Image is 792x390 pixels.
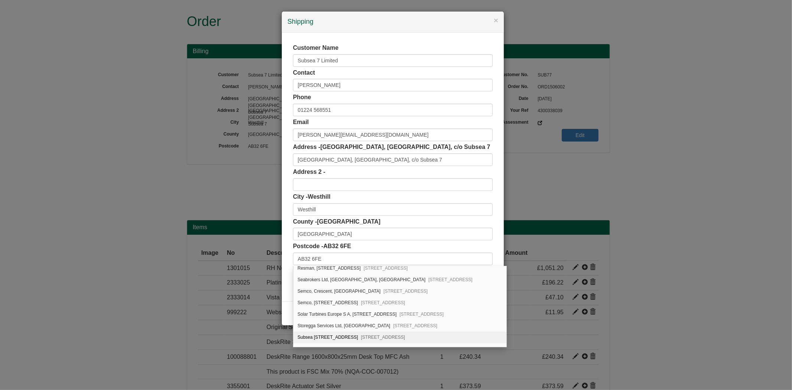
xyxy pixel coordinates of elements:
div: Solar Turbines Europe S A, 12 Abercrombie Court, Prospect Road [293,309,506,320]
label: Address 2 - [293,168,325,176]
button: × [494,16,498,24]
span: [STREET_ADDRESS] [364,266,408,271]
label: Address - [293,143,490,152]
span: [STREET_ADDRESS] [428,277,473,282]
div: Resman, 17 Abercrombie Court, Prospect Road [293,263,506,274]
div: Superior Energy, 28 Abercrombie Court, Prospect Road [293,343,506,355]
div: Storegga Services Ltd, Crown House, Prospect Road [293,320,506,332]
label: County - [293,218,381,226]
label: City - [293,193,330,201]
div: Semco, 37 Abercrombie Court, Prospect Road [293,297,506,309]
span: [STREET_ADDRESS] [361,335,405,340]
div: Semco, Crescent, Prospect Road [293,286,506,297]
label: Phone [293,93,311,102]
span: [GEOGRAPHIC_DATA], [GEOGRAPHIC_DATA], c/o Subsea 7 [320,144,490,150]
label: Email [293,118,309,127]
span: [STREET_ADDRESS] [393,323,437,328]
span: [STREET_ADDRESS] [384,289,428,294]
span: [STREET_ADDRESS] [400,312,444,317]
span: [GEOGRAPHIC_DATA] [317,218,381,225]
span: AB32 6FE [323,243,351,249]
span: Westhill [308,194,330,200]
label: Contact [293,69,315,77]
div: Subsea 7, Prospect Road [293,332,506,343]
span: [STREET_ADDRESS] [379,346,423,351]
label: Postcode - [293,242,351,251]
span: [STREET_ADDRESS] [361,300,405,305]
label: Customer Name [293,44,339,52]
div: Seabrokers Ltd, Seabrokers House, Prospect Road [293,274,506,286]
h4: Shipping [287,17,498,27]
